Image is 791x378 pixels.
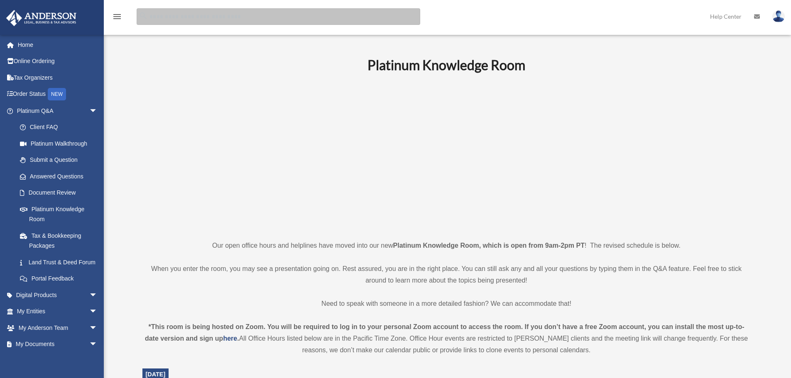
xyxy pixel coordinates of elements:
a: menu [112,15,122,22]
a: Tax & Bookkeeping Packages [12,227,110,254]
a: Land Trust & Deed Forum [12,254,110,271]
span: arrow_drop_down [89,303,106,320]
a: Online Ordering [6,53,110,70]
a: Platinum Knowledge Room [12,201,106,227]
span: arrow_drop_down [89,287,106,304]
p: Our open office hours and helplines have moved into our new ! The revised schedule is below. [142,240,751,251]
a: Answered Questions [12,168,110,185]
span: arrow_drop_down [89,319,106,337]
a: Document Review [12,185,110,201]
a: Home [6,37,110,53]
img: User Pic [772,10,785,22]
a: Tax Organizers [6,69,110,86]
span: [DATE] [146,371,166,378]
strong: Platinum Knowledge Room, which is open from 9am-2pm PT [393,242,585,249]
a: My Anderson Teamarrow_drop_down [6,319,110,336]
span: arrow_drop_down [89,102,106,119]
img: Anderson Advisors Platinum Portal [4,10,79,26]
a: here [223,335,237,342]
a: Platinum Walkthrough [12,135,110,152]
p: When you enter the room, you may see a presentation going on. Rest assured, you are in the right ... [142,263,751,286]
iframe: 231110_Toby_KnowledgeRoom [322,84,571,224]
a: My Entitiesarrow_drop_down [6,303,110,320]
a: Order StatusNEW [6,86,110,103]
p: Need to speak with someone in a more detailed fashion? We can accommodate that! [142,298,751,310]
b: Platinum Knowledge Room [367,57,525,73]
div: NEW [48,88,66,100]
a: Client FAQ [12,119,110,136]
i: menu [112,12,122,22]
a: Submit a Question [12,152,110,168]
span: arrow_drop_down [89,336,106,353]
a: My Documentsarrow_drop_down [6,336,110,353]
strong: . [237,335,239,342]
a: Digital Productsarrow_drop_down [6,287,110,303]
strong: *This room is being hosted on Zoom. You will be required to log in to your personal Zoom account ... [145,323,744,342]
i: search [139,11,148,20]
div: All Office Hours listed below are in the Pacific Time Zone. Office Hour events are restricted to ... [142,321,751,356]
a: Portal Feedback [12,271,110,287]
a: Platinum Q&Aarrow_drop_down [6,102,110,119]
